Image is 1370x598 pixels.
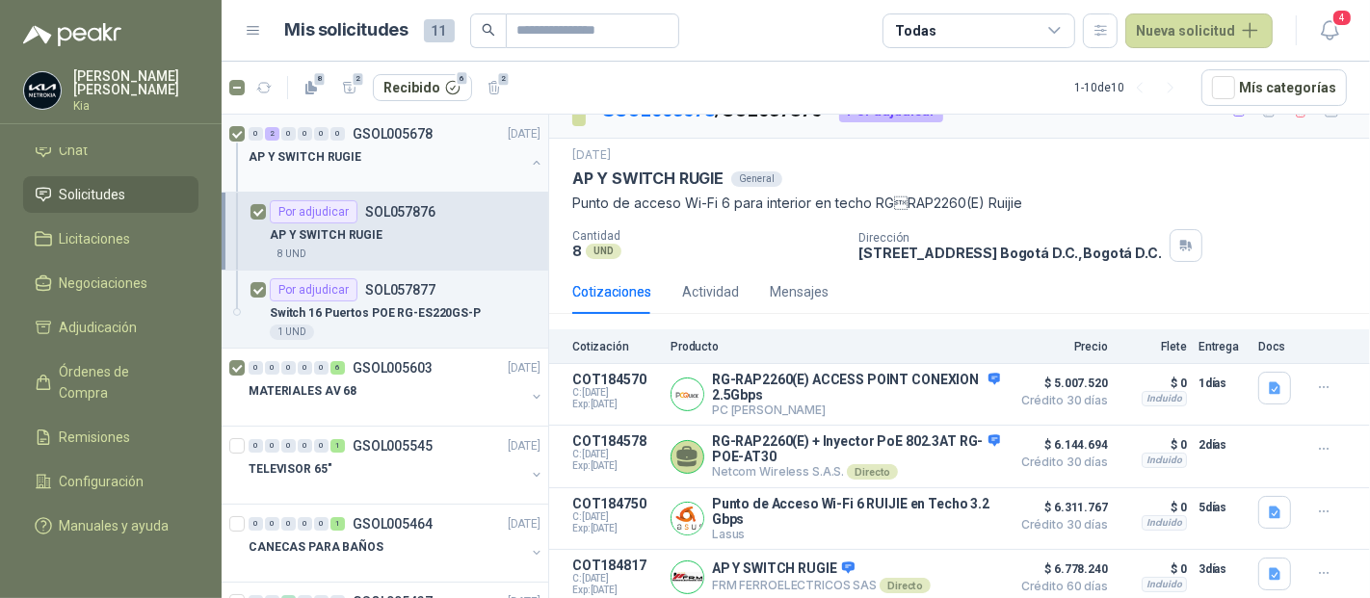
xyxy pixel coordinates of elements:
[222,271,548,349] a: Por adjudicarSOL057877Switch 16 Puertos POE RG-ES220GS-P1 UND
[23,309,198,346] a: Adjudicación
[298,127,312,141] div: 0
[249,460,331,479] p: TELEVISOR 65"
[572,558,659,573] p: COT184817
[314,439,329,453] div: 0
[249,122,544,184] a: 0 2 0 0 0 0 GSOL005678[DATE] AP Y SWITCH RUGIE
[353,517,433,531] p: GSOL005464
[1012,456,1108,468] span: Crédito 30 días
[60,228,131,249] span: Licitaciones
[330,439,345,453] div: 1
[265,127,279,141] div: 2
[731,171,782,187] div: General
[270,200,357,223] div: Por adjudicar
[1012,372,1108,395] span: $ 5.007.520
[249,356,544,418] a: 0 0 0 0 0 6 GSOL005603[DATE] MATERIALES AV 68
[1012,340,1108,353] p: Precio
[314,517,329,531] div: 0
[1120,558,1187,581] p: $ 0
[313,71,327,87] span: 8
[249,148,361,167] p: AP Y SWITCH RUGIE
[572,387,659,399] span: C: [DATE]
[352,71,365,87] span: 2
[1142,391,1187,406] div: Incluido
[672,503,703,534] img: Company Logo
[572,573,659,585] span: C: [DATE]
[712,496,1000,527] p: Punto de Acceso Wi-Fi 6 RUIJIE en Techo 3.2 Gbps
[1199,340,1247,353] p: Entrega
[1199,372,1247,395] p: 1 días
[1312,13,1347,48] button: 4
[73,69,198,96] p: [PERSON_NAME] [PERSON_NAME]
[672,378,703,410] img: Company Logo
[60,317,138,338] span: Adjudicación
[1142,453,1187,468] div: Incluido
[249,361,263,375] div: 0
[712,578,931,593] p: FRM FERROELECTRICOS SAS
[712,527,1000,541] p: Lasus
[572,372,659,387] p: COT184570
[572,585,659,596] span: Exp: [DATE]
[858,245,1161,261] p: [STREET_ADDRESS] Bogotá D.C. , Bogotá D.C.
[296,72,327,103] button: 8
[298,517,312,531] div: 0
[572,511,659,523] span: C: [DATE]
[298,361,312,375] div: 0
[572,340,659,353] p: Cotización
[23,132,198,169] a: Chat
[60,361,180,403] span: Órdenes de Compra
[373,74,472,101] button: Recibido6
[1142,515,1187,531] div: Incluido
[270,278,357,301] div: Por adjudicar
[496,71,510,87] span: 2
[895,20,935,41] div: Todas
[60,273,148,294] span: Negociaciones
[60,427,131,448] span: Remisiones
[222,193,548,271] a: Por adjudicarSOL057876AP Y SWITCH RUGIE8 UND
[23,176,198,213] a: Solicitudes
[249,439,263,453] div: 0
[353,127,433,141] p: GSOL005678
[23,507,198,544] a: Manuales y ayuda
[480,72,511,103] button: 2
[482,23,495,37] span: search
[712,464,1000,480] p: Netcom Wireless S.A.S.
[858,231,1161,245] p: Dirección
[508,359,540,377] p: [DATE]
[285,16,408,44] h1: Mis solicitudes
[330,361,345,375] div: 6
[572,243,582,259] p: 8
[712,403,1000,417] p: PC [PERSON_NAME]
[1012,433,1108,456] span: $ 6.144.694
[281,127,296,141] div: 0
[23,23,121,46] img: Logo peakr
[270,247,314,262] div: 8 UND
[365,283,435,297] p: SOL057877
[281,439,296,453] div: 0
[1120,372,1187,395] p: $ 0
[60,515,170,536] span: Manuales y ayuda
[1258,340,1297,353] p: Docs
[249,434,544,496] a: 0 0 0 0 0 1 GSOL005545[DATE] TELEVISOR 65"
[73,100,198,112] p: Kia
[1201,69,1347,106] button: Mís categorías
[671,340,1000,353] p: Producto
[572,169,724,189] p: AP Y SWITCH RUGIE
[249,517,263,531] div: 0
[270,226,382,245] p: AP Y SWITCH RUGIE
[572,229,843,243] p: Cantidad
[249,382,356,401] p: MATERIALES AV 68
[572,523,659,534] span: Exp: [DATE]
[572,433,659,449] p: COT184578
[1120,433,1187,456] p: $ 0
[270,304,481,323] p: Switch 16 Puertos POE RG-ES220GS-P
[1012,395,1108,406] span: Crédito 30 días
[23,221,198,257] a: Licitaciones
[455,71,468,87] span: 6
[770,281,829,302] div: Mensajes
[24,72,61,109] img: Company Logo
[712,433,1000,464] p: RG-RAP2260(E) + Inyector PoE 802.3AT RG-POE-AT30
[281,361,296,375] div: 0
[424,19,455,42] span: 11
[249,127,263,141] div: 0
[1199,558,1247,581] p: 3 días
